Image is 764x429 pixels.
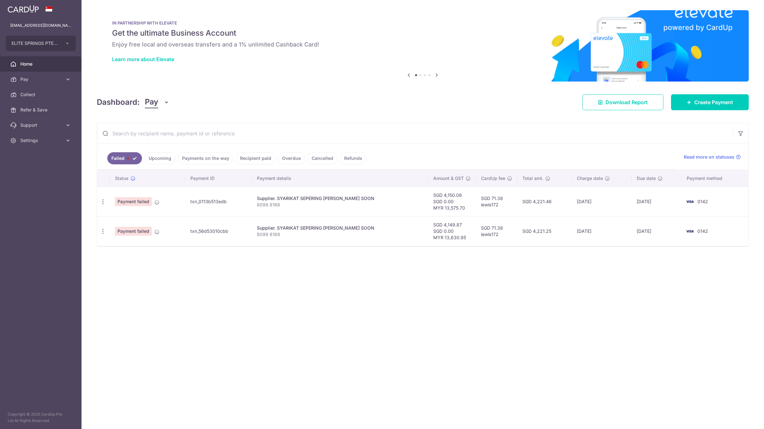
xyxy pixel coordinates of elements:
span: CardUp fee [481,175,505,182]
p: 8099 8168 [257,231,423,238]
div: Supplier. SYARIKAT SEPERING [PERSON_NAME] SOON [257,195,423,202]
h6: Enjoy free local and overseas transfers and a 1% unlimited Cashback Card! [112,41,733,48]
span: Create Payment [694,98,733,106]
a: Download Report [582,94,663,110]
button: Pay [145,96,169,108]
td: SGD 4,149.87 SGD 0.00 MYR 13,630.95 [428,216,476,246]
a: Overdue [278,152,305,164]
td: SGD 4,221.46 [517,187,572,216]
div: Supplier. SYARIKAT SEPERING [PERSON_NAME] SOON [257,225,423,231]
a: Failed [107,152,142,164]
td: [DATE] [632,187,682,216]
td: [DATE] [632,216,682,246]
span: ELITE SPRINGS PTE. LTD. [11,40,59,46]
button: ELITE SPRINGS PTE. LTD. [6,36,76,51]
input: Search by recipient name, payment id or reference [97,123,733,144]
td: txn_56d53010cbb [185,216,252,246]
span: Settings [20,137,62,144]
a: Read more on statuses [684,154,741,160]
h4: Dashboard: [97,97,140,108]
span: Pay [145,96,158,108]
img: Renovation banner [97,10,749,82]
span: Support [20,122,62,128]
span: Download Report [605,98,648,106]
span: Collect [20,91,62,98]
td: SGD 4,221.25 [517,216,572,246]
p: IN PARTNERSHIP WITH ELEVATE [112,20,733,25]
span: Payment failed [115,197,152,206]
a: Refunds [340,152,366,164]
span: Status [115,175,129,182]
a: Create Payment [671,94,749,110]
span: Refer & Save [20,107,62,113]
p: [EMAIL_ADDRESS][DOMAIN_NAME] [10,22,71,29]
td: SGD 71.38 lewis172 [476,216,517,246]
span: Charge date [577,175,603,182]
td: SGD 71.38 lewis172 [476,187,517,216]
span: Read more on statuses [684,154,734,160]
td: [DATE] [572,187,632,216]
span: Payment failed [115,227,152,236]
td: txn_0113b513edb [185,187,252,216]
th: Payment details [252,170,428,187]
a: Payments on the way [178,152,233,164]
td: [DATE] [572,216,632,246]
span: 0142 [697,199,708,204]
img: Bank Card [683,198,696,205]
a: Upcoming [145,152,175,164]
p: 8099 8168 [257,202,423,208]
h5: Get the ultimate Business Account [112,28,733,38]
span: Home [20,61,62,67]
span: 0142 [697,228,708,234]
td: SGD 4,150.08 SGD 0.00 MYR 13,575.70 [428,187,476,216]
span: Total amt. [522,175,543,182]
a: Learn more about Elevate [112,56,174,62]
img: Bank Card [683,227,696,235]
a: Recipient paid [236,152,275,164]
th: Payment ID [185,170,252,187]
th: Payment method [682,170,748,187]
span: Due date [637,175,656,182]
img: CardUp [8,5,39,13]
a: Cancelled [308,152,337,164]
span: Amount & GST [433,175,464,182]
span: Pay [20,76,62,82]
